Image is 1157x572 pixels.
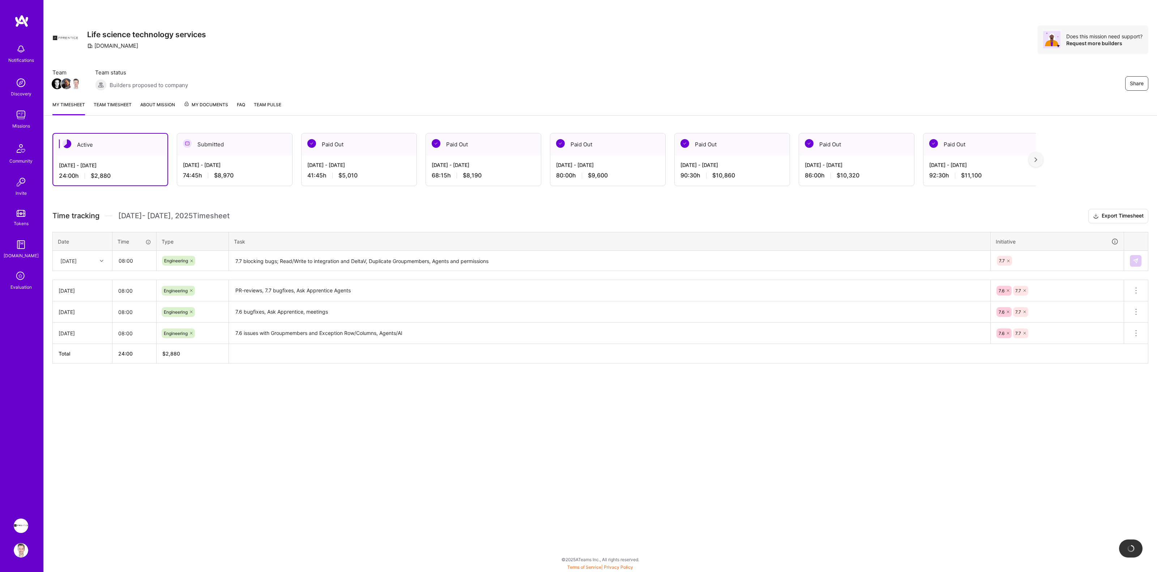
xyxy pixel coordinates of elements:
div: [DOMAIN_NAME] [87,42,138,50]
img: Paid Out [556,139,565,148]
img: Invite [14,175,28,189]
span: $5,010 [338,172,358,179]
img: discovery [14,76,28,90]
a: My Documents [184,101,228,115]
img: Paid Out [432,139,440,148]
span: Engineering [164,258,188,263]
span: Engineering [164,288,188,293]
div: Does this mission need support? [1066,33,1143,40]
i: icon SelectionTeam [14,270,28,283]
textarea: 7.6 issues with Groupmembers and Exception Row/Columns, Agents/AI [230,323,990,343]
div: 41:45 h [307,172,411,179]
a: My timesheet [52,101,85,115]
img: Community [12,140,30,157]
div: Discovery [11,90,31,98]
button: Share [1125,76,1148,91]
a: About Mission [140,101,175,115]
span: $ 2,880 [162,350,180,357]
div: Submitted [177,133,292,155]
img: right [1034,157,1037,162]
th: Date [53,232,112,251]
div: 80:00 h [556,172,659,179]
img: Paid Out [307,139,316,148]
div: Request more builders [1066,40,1143,47]
th: 24:00 [112,344,157,364]
img: Apprentice: Life science technology services [14,519,28,533]
a: Team Pulse [254,101,281,115]
i: icon Chevron [100,259,103,263]
th: Total [53,344,112,364]
span: $8,970 [214,172,234,179]
div: [DATE] [59,330,106,337]
th: Type [157,232,229,251]
div: Paid Out [675,133,790,155]
img: tokens [17,210,25,217]
img: Paid Out [680,139,689,148]
textarea: PR-reviews, 7.7 bugfixes, Ask Apprentice Agents [230,281,990,301]
button: Export Timesheet [1088,209,1148,223]
i: icon CompanyGray [87,43,93,49]
input: HH:MM [112,281,156,300]
div: Missions [12,122,30,130]
div: Notifications [8,56,34,64]
a: Apprentice: Life science technology services [12,519,30,533]
div: Tokens [14,220,29,227]
img: loading [1127,545,1135,552]
div: [DATE] [59,287,106,294]
span: Time tracking [52,211,99,220]
span: 7.7 [1015,309,1021,315]
div: null [1130,255,1142,267]
div: 92:30 h [929,172,1033,179]
a: Terms of Service [567,564,601,570]
img: guide book [14,237,28,252]
span: $11,100 [961,172,982,179]
i: icon Download [1093,212,1099,220]
div: Paid Out [923,133,1038,155]
a: Team Member Avatar [62,78,71,90]
input: HH:MM [113,251,156,270]
th: Task [229,232,991,251]
img: Team Member Avatar [52,78,63,89]
span: [DATE] - [DATE] , 2025 Timesheet [118,211,230,220]
img: Avatar [1043,31,1060,48]
div: 86:00 h [805,172,908,179]
img: bell [14,42,28,56]
div: 24:00 h [59,172,162,180]
div: Evaluation [10,283,32,291]
span: 7.7 [999,258,1005,263]
div: Community [9,157,33,165]
span: Team [52,69,81,76]
img: Builders proposed to company [95,79,107,91]
a: Privacy Policy [604,564,633,570]
input: HH:MM [112,324,156,343]
img: Paid Out [805,139,814,148]
div: [DATE] - [DATE] [556,161,659,169]
div: 90:30 h [680,172,784,179]
div: 68:15 h [432,172,535,179]
div: Initiative [996,237,1119,246]
img: Submitted [183,139,192,148]
span: Engineering [164,331,188,336]
div: [DATE] - [DATE] [183,161,286,169]
a: Team timesheet [94,101,132,115]
img: Team Member Avatar [71,78,81,89]
span: Team status [95,69,188,76]
img: User Avatar [14,543,28,558]
span: $10,320 [837,172,859,179]
div: Invite [16,189,27,197]
img: Paid Out [929,139,938,148]
span: $8,190 [463,172,482,179]
a: Team Member Avatar [71,78,81,90]
span: 7.7 [1015,331,1021,336]
div: [DATE] - [DATE] [307,161,411,169]
img: teamwork [14,108,28,122]
span: 7.6 [999,331,1004,336]
h3: Life science technology services [87,30,206,39]
a: User Avatar [12,543,30,558]
img: Submit [1133,258,1139,264]
div: [DATE] [60,257,77,265]
span: 7.6 [999,309,1004,315]
textarea: 7.7 blocking bugs; Read/Write to integration and DeltaV, Duplicate Groupmembers, Agents and permi... [230,251,990,271]
span: My Documents [184,101,228,109]
span: Share [1130,80,1144,87]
